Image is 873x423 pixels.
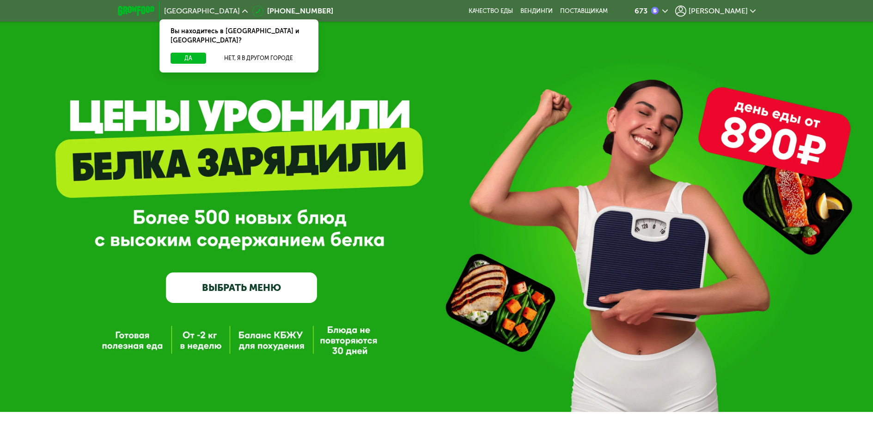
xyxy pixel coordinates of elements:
[171,53,206,64] button: Да
[210,53,307,64] button: Нет, я в другом городе
[560,7,608,15] div: поставщикам
[166,272,317,303] a: ВЫБРАТЬ МЕНЮ
[159,19,318,53] div: Вы находитесь в [GEOGRAPHIC_DATA] и [GEOGRAPHIC_DATA]?
[635,7,647,15] div: 673
[469,7,513,15] a: Качество еды
[520,7,553,15] a: Вендинги
[252,6,333,17] a: [PHONE_NUMBER]
[689,7,748,15] span: [PERSON_NAME]
[164,7,240,15] span: [GEOGRAPHIC_DATA]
